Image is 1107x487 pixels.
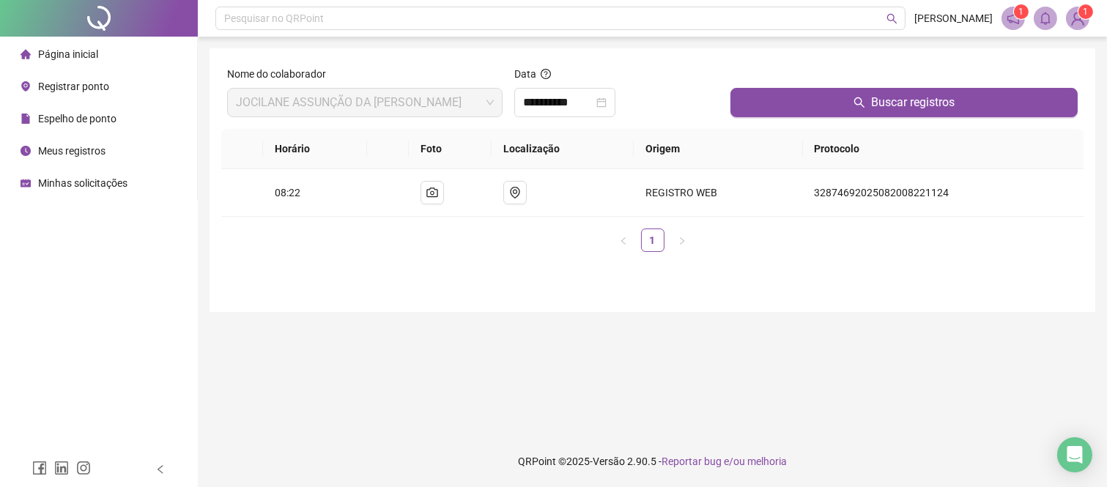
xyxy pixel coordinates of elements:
th: Foto [409,129,492,169]
span: notification [1007,12,1020,25]
span: Meus registros [38,145,105,157]
span: right [678,237,686,245]
span: search [886,13,897,24]
li: Página anterior [612,228,635,252]
sup: Atualize o seu contato no menu Meus Dados [1078,4,1093,19]
span: file [21,114,31,124]
span: JOCILANE ASSUNÇÃO DA SILVA [236,89,494,116]
span: Data [514,68,536,80]
span: environment [21,81,31,92]
span: Registrar ponto [38,81,109,92]
sup: 1 [1014,4,1029,19]
span: 1 [1019,7,1024,17]
li: Próxima página [670,228,694,252]
span: clock-circle [21,146,31,156]
th: Origem [634,129,803,169]
div: Open Intercom Messenger [1057,437,1092,472]
span: left [619,237,628,245]
span: Versão [593,456,625,467]
li: 1 [641,228,664,252]
label: Nome do colaborador [227,66,336,82]
span: bell [1039,12,1052,25]
img: 91830 [1067,7,1089,29]
button: Buscar registros [730,88,1078,117]
td: REGISTRO WEB [634,169,803,217]
span: camera [426,187,438,198]
span: Reportar bug e/ou melhoria [662,456,787,467]
span: environment [509,187,521,198]
span: question-circle [541,69,551,79]
span: left [155,464,166,475]
span: Espelho de ponto [38,113,116,124]
span: linkedin [54,461,69,475]
span: 08:22 [275,187,300,198]
th: Horário [263,129,367,169]
span: 1 [1084,7,1089,17]
span: Página inicial [38,48,98,60]
button: right [670,228,694,252]
th: Localização [492,129,634,169]
button: left [612,228,635,252]
a: 1 [642,229,664,251]
span: home [21,49,31,59]
th: Protocolo [803,129,1084,169]
span: schedule [21,178,31,188]
footer: QRPoint © 2025 - 2.90.5 - [198,436,1107,487]
span: Buscar registros [871,94,955,111]
span: facebook [32,461,47,475]
span: instagram [76,461,91,475]
span: search [854,97,865,108]
span: [PERSON_NAME] [914,10,993,26]
span: Minhas solicitações [38,177,127,189]
td: 32874692025082008221124 [803,169,1084,217]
